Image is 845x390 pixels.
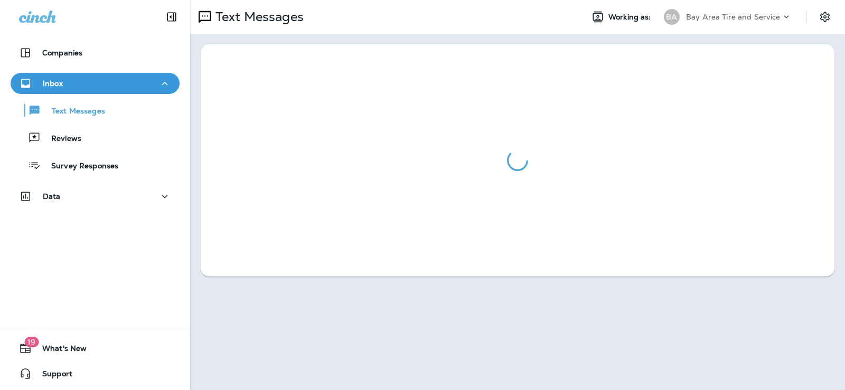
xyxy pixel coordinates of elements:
[11,127,180,149] button: Reviews
[41,107,105,117] p: Text Messages
[32,344,87,357] span: What's New
[43,79,63,88] p: Inbox
[41,134,81,144] p: Reviews
[11,338,180,359] button: 19What's New
[41,161,118,172] p: Survey Responses
[42,49,82,57] p: Companies
[157,6,186,27] button: Collapse Sidebar
[32,369,72,382] span: Support
[43,192,61,201] p: Data
[24,337,39,347] span: 19
[211,9,304,25] p: Text Messages
[11,99,180,121] button: Text Messages
[686,13,781,21] p: Bay Area Tire and Service
[815,7,834,26] button: Settings
[11,73,180,94] button: Inbox
[11,42,180,63] button: Companies
[608,13,653,22] span: Working as:
[11,186,180,207] button: Data
[11,154,180,176] button: Survey Responses
[664,9,680,25] div: BA
[11,363,180,384] button: Support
